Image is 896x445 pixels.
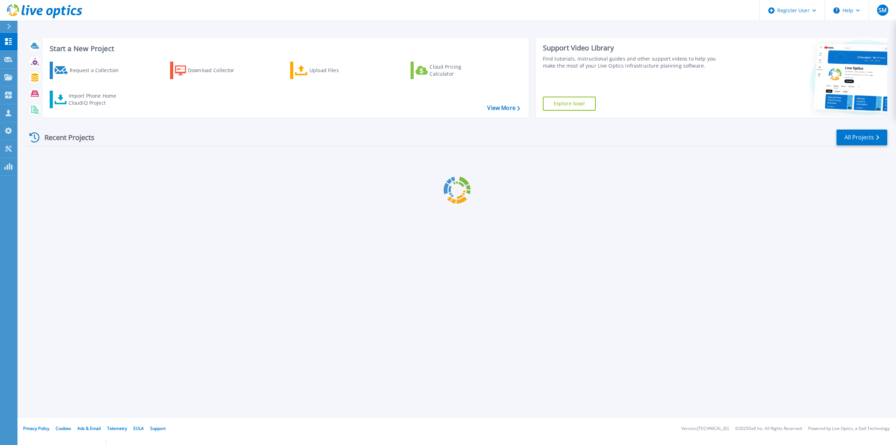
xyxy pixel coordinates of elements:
[878,7,887,13] span: SM
[70,63,126,77] div: Request a Collection
[50,62,128,79] a: Request a Collection
[487,105,520,111] a: View More
[411,62,489,79] a: Cloud Pricing Calculator
[681,426,729,431] li: Version: [TECHNICAL_ID]
[836,130,887,145] a: All Projects
[188,63,244,77] div: Download Collector
[27,129,104,146] div: Recent Projects
[735,426,802,431] li: © 2025 Dell Inc. All Rights Reserved
[170,62,248,79] a: Download Collector
[133,425,144,431] a: EULA
[69,92,123,106] div: Import Phone Home CloudIQ Project
[808,426,890,431] li: Powered by Live Optics, a Dell Technology
[56,425,71,431] a: Cookies
[543,55,724,69] div: Find tutorials, instructional guides and other support videos to help you make the most of your L...
[50,45,520,53] h3: Start a New Project
[543,97,596,111] a: Explore Now!
[150,425,166,431] a: Support
[309,63,365,77] div: Upload Files
[107,425,127,431] a: Telemetry
[290,62,368,79] a: Upload Files
[23,425,49,431] a: Privacy Policy
[77,425,101,431] a: Ads & Email
[543,43,724,53] div: Support Video Library
[429,63,485,77] div: Cloud Pricing Calculator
